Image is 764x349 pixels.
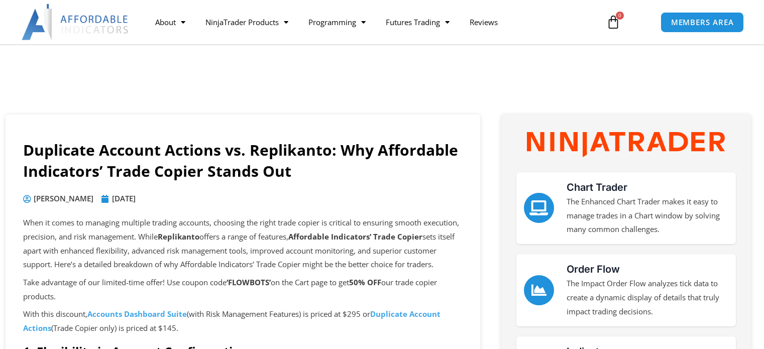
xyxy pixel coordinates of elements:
a: Futures Trading [376,11,460,34]
a: 0 [591,8,635,37]
p: The Impact Order Flow analyzes tick data to create a dynamic display of details that truly impact... [567,277,728,319]
a: Reviews [460,11,508,34]
strong: 50% OFF [349,277,381,287]
a: Order Flow [567,263,620,275]
a: Chart Trader [567,181,627,193]
p: Take advantage of our limited-time offer! Use coupon code on the Cart page to get our trade copie... [23,276,463,304]
time: [DATE] [112,193,136,203]
h1: Duplicate Account Actions vs. Replikanto: Why Affordable Indicators’ Trade Copier Stands Out [23,140,463,182]
a: Accounts Dashboard Suite [87,309,187,319]
span: [PERSON_NAME] [31,192,93,206]
span: 0 [616,12,624,20]
p: The Enhanced Chart Trader makes it easy to manage trades in a Chart window by solving many common... [567,195,728,237]
a: NinjaTrader Products [195,11,298,34]
img: LogoAI | Affordable Indicators – NinjaTrader [22,4,130,40]
a: About [145,11,195,34]
a: Duplicate Account Actions [23,309,441,333]
strong: Affordable Indicators’ Trade Copier [288,231,422,242]
a: Order Flow [524,275,554,305]
img: NinjaTrader Wordmark color RGB | Affordable Indicators – NinjaTrader [527,132,724,157]
p: When it comes to managing multiple trading accounts, choosing the right trade copier is critical ... [23,216,463,272]
p: With this discount, (with Risk Management Features) is priced at $295 or (Trade Copier only) is p... [23,307,463,335]
span: MEMBERS AREA [671,19,734,26]
a: Chart Trader [524,193,554,223]
strong: Replikanto [158,231,199,242]
a: MEMBERS AREA [661,12,744,33]
nav: Menu [145,11,596,34]
b: ‘FLOWBOTS’ [227,277,271,287]
a: Programming [298,11,376,34]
